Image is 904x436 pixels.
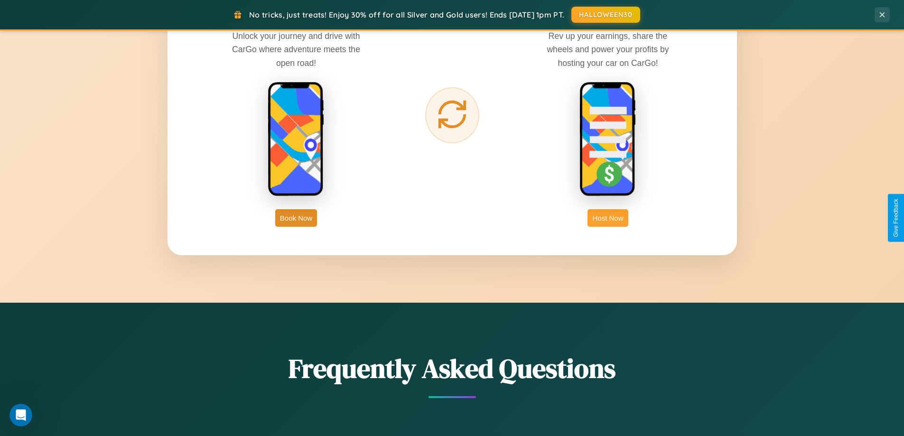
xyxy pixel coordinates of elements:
[168,350,737,387] h2: Frequently Asked Questions
[571,7,640,23] button: HALLOWEEN30
[587,209,628,227] button: Host Now
[537,29,679,69] p: Rev up your earnings, share the wheels and power your profits by hosting your car on CarGo!
[268,82,325,197] img: rent phone
[275,209,317,227] button: Book Now
[249,10,564,19] span: No tricks, just treats! Enjoy 30% off for all Silver and Gold users! Ends [DATE] 1pm PT.
[9,404,32,427] iframe: Intercom live chat
[579,82,636,197] img: host phone
[225,29,367,69] p: Unlock your journey and drive with CarGo where adventure meets the open road!
[893,199,899,237] div: Give Feedback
